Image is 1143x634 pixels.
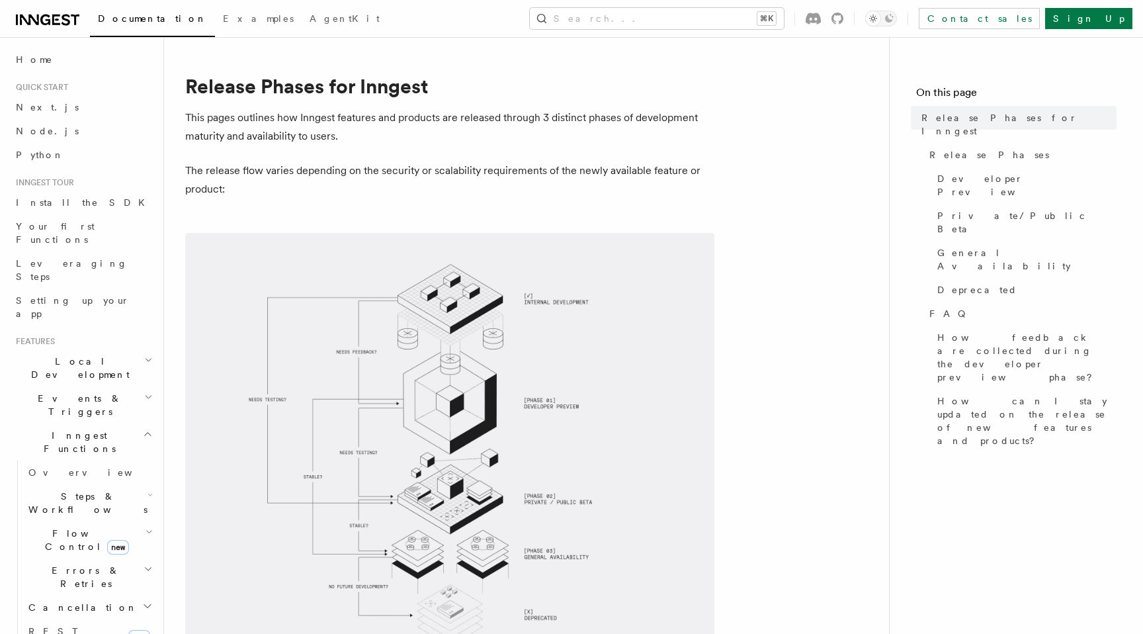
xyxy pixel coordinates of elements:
span: Next.js [16,102,79,113]
span: Developer Preview [937,172,1117,199]
span: Leveraging Steps [16,258,128,282]
span: Install the SDK [16,197,153,208]
a: FAQ [924,302,1117,326]
span: Examples [223,13,294,24]
span: Documentation [98,13,207,24]
button: Local Development [11,349,155,386]
h4: On this page [916,85,1117,106]
p: This pages outlines how Inngest features and products are released through 3 distinct phases of d... [185,109,714,146]
span: Flow Control [23,527,146,553]
a: Private/Public Beta [932,204,1117,241]
a: Home [11,48,155,71]
span: How feedback are collected during the developer preview phase? [937,331,1117,384]
span: Your first Functions [16,221,95,245]
button: Flow Controlnew [23,521,155,559]
a: Your first Functions [11,214,155,251]
span: Deprecated [937,283,1017,296]
span: General Availability [937,246,1117,273]
a: Examples [215,4,302,36]
h1: Release Phases for Inngest [185,74,714,98]
a: General Availability [932,241,1117,278]
span: Release Phases [929,148,1049,161]
a: How can I stay updated on the release of new features and products? [932,389,1117,453]
a: Leveraging Steps [11,251,155,289]
span: Cancellation [23,601,138,614]
span: Home [16,53,53,66]
button: Events & Triggers [11,386,155,424]
span: How can I stay updated on the release of new features and products? [937,394,1117,447]
span: FAQ [929,307,972,320]
a: Deprecated [932,278,1117,302]
span: Private/Public Beta [937,209,1117,236]
a: Overview [23,461,155,484]
span: Release Phases for Inngest [921,111,1117,138]
kbd: ⌘K [757,12,776,25]
button: Cancellation [23,596,155,619]
a: Developer Preview [932,167,1117,204]
a: Release Phases for Inngest [916,106,1117,143]
span: AgentKit [310,13,380,24]
a: Contact sales [919,8,1040,29]
button: Steps & Workflows [23,484,155,521]
span: Node.js [16,126,79,136]
button: Errors & Retries [23,559,155,596]
span: Steps & Workflows [23,490,148,516]
a: Sign Up [1045,8,1132,29]
a: Node.js [11,119,155,143]
span: Setting up your app [16,295,130,319]
a: Install the SDK [11,191,155,214]
a: AgentKit [302,4,388,36]
button: Inngest Functions [11,424,155,461]
span: Features [11,336,55,347]
button: Toggle dark mode [865,11,897,26]
span: Quick start [11,82,68,93]
span: Overview [28,467,165,478]
a: Next.js [11,95,155,119]
a: Setting up your app [11,289,155,326]
a: How feedback are collected during the developer preview phase? [932,326,1117,389]
a: Documentation [90,4,215,37]
a: Python [11,143,155,167]
a: Release Phases [924,143,1117,167]
span: Python [16,150,64,160]
span: Errors & Retries [23,564,144,590]
span: Inngest Functions [11,429,143,455]
span: new [107,540,129,555]
p: The release flow varies depending on the security or scalability requirements of the newly availa... [185,161,714,199]
span: Local Development [11,355,144,381]
span: Events & Triggers [11,392,144,418]
button: Search...⌘K [530,8,784,29]
span: Inngest tour [11,177,74,188]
